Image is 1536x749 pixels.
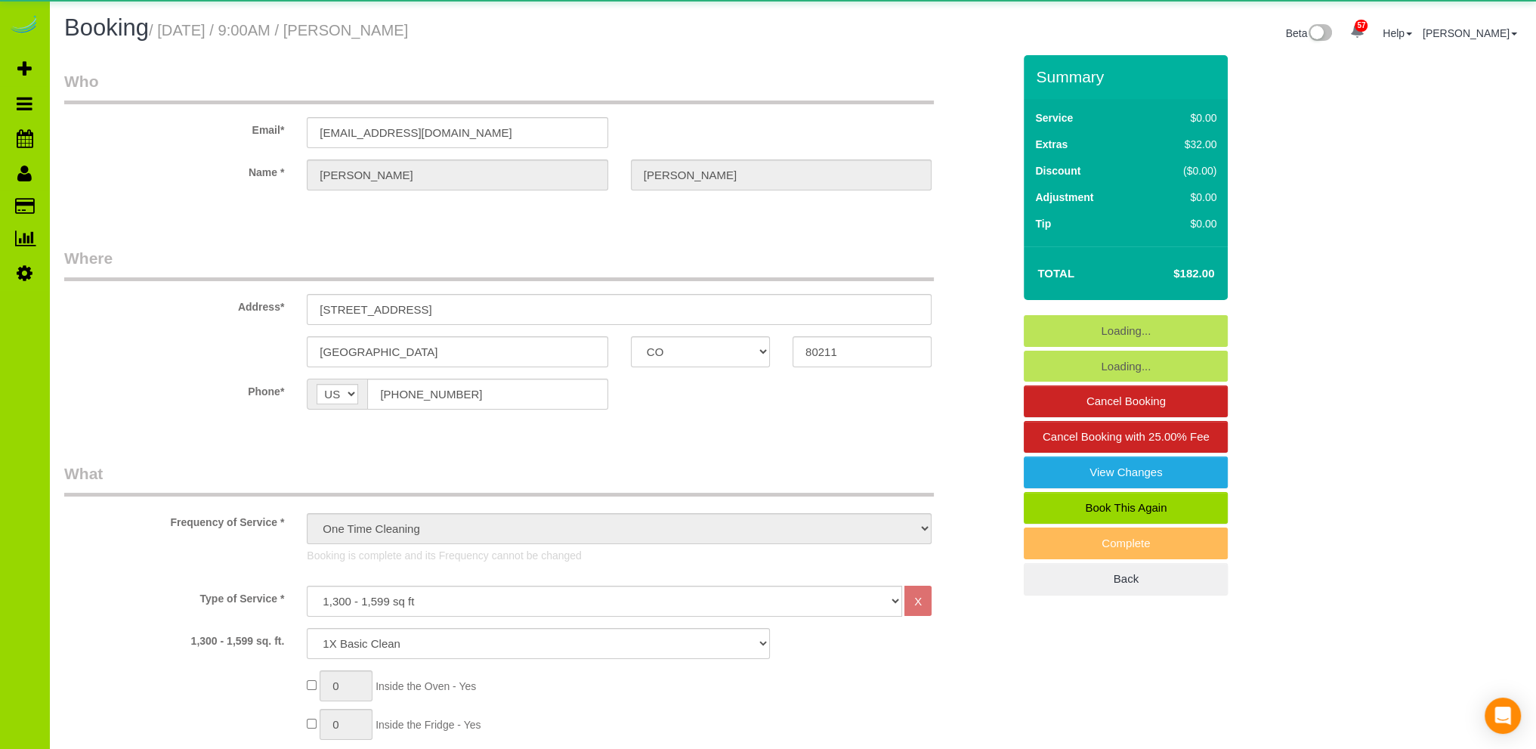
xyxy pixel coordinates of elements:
a: Beta [1286,27,1333,39]
label: Email* [53,117,295,138]
input: First Name* [307,159,607,190]
a: View Changes [1024,457,1228,488]
div: $0.00 [1151,110,1216,125]
div: $0.00 [1151,190,1216,205]
a: Back [1024,563,1228,595]
label: Adjustment [1035,190,1093,205]
label: Phone* [53,379,295,399]
a: Book This Again [1024,492,1228,524]
div: $32.00 [1151,137,1216,152]
a: Cancel Booking [1024,385,1228,417]
input: Email* [307,117,607,148]
label: Tip [1035,216,1051,231]
strong: Total [1037,267,1074,280]
input: City* [307,336,607,367]
span: 57 [1355,20,1368,32]
label: Service [1035,110,1073,125]
h3: Summary [1036,68,1220,85]
a: [PERSON_NAME] [1423,27,1517,39]
h4: $182.00 [1128,268,1214,280]
span: Inside the Fridge - Yes [376,719,481,731]
label: Discount [1035,163,1080,178]
div: $0.00 [1151,216,1216,231]
label: Address* [53,294,295,314]
img: Automaid Logo [9,15,39,36]
small: / [DATE] / 9:00AM / [PERSON_NAME] [149,22,408,39]
label: Name * [53,159,295,180]
span: Cancel Booking with 25.00% Fee [1043,430,1210,443]
div: Open Intercom Messenger [1485,698,1521,734]
input: Last Name* [631,159,932,190]
p: Booking is complete and its Frequency cannot be changed [307,548,932,563]
label: Frequency of Service * [53,509,295,530]
a: Help [1383,27,1412,39]
legend: Where [64,247,934,281]
input: Phone* [367,379,607,410]
label: Type of Service * [53,586,295,606]
span: Booking [64,14,149,41]
legend: What [64,463,934,497]
label: Extras [1035,137,1068,152]
div: ($0.00) [1151,163,1216,178]
span: Inside the Oven - Yes [376,680,476,692]
input: Zip Code* [793,336,932,367]
a: 57 [1343,15,1372,48]
img: New interface [1307,24,1332,44]
label: 1,300 - 1,599 sq. ft. [53,628,295,648]
legend: Who [64,70,934,104]
a: Cancel Booking with 25.00% Fee [1024,421,1228,453]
